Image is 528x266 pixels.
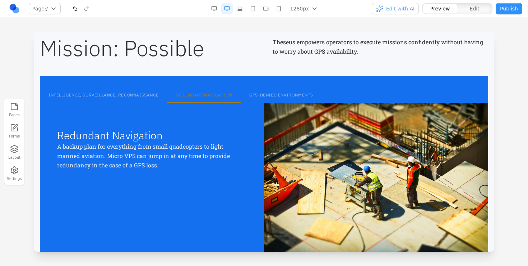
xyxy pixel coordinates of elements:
button: GPS-DENIED ENVIRONMENTS [207,56,288,71]
a: Forms [6,122,22,140]
p: A backup plan for everything from small quadcopters to light manned aviation. Micro VPS can jump ... [23,110,213,138]
iframe: Preview [34,32,494,252]
button: Desktop Wide [208,3,220,14]
button: Tablet [247,3,259,14]
button: Page:/ [29,3,61,14]
button: REDUNDANT NAVIGATION [133,56,207,71]
button: Settings [6,164,22,183]
button: 1280px [286,3,323,14]
h3: Redundant Navigation [23,97,213,110]
span: Edit with AI [386,5,414,12]
span: Edit [470,5,480,12]
button: Publish [496,3,522,14]
button: Desktop [221,3,233,14]
button: Mobile [273,3,284,14]
button: Laptop [234,3,246,14]
button: Mobile Landscape [260,3,272,14]
button: Layout [6,143,22,162]
span: Preview [430,5,450,12]
button: Pages [6,101,22,119]
button: Edit with AI [372,3,419,14]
